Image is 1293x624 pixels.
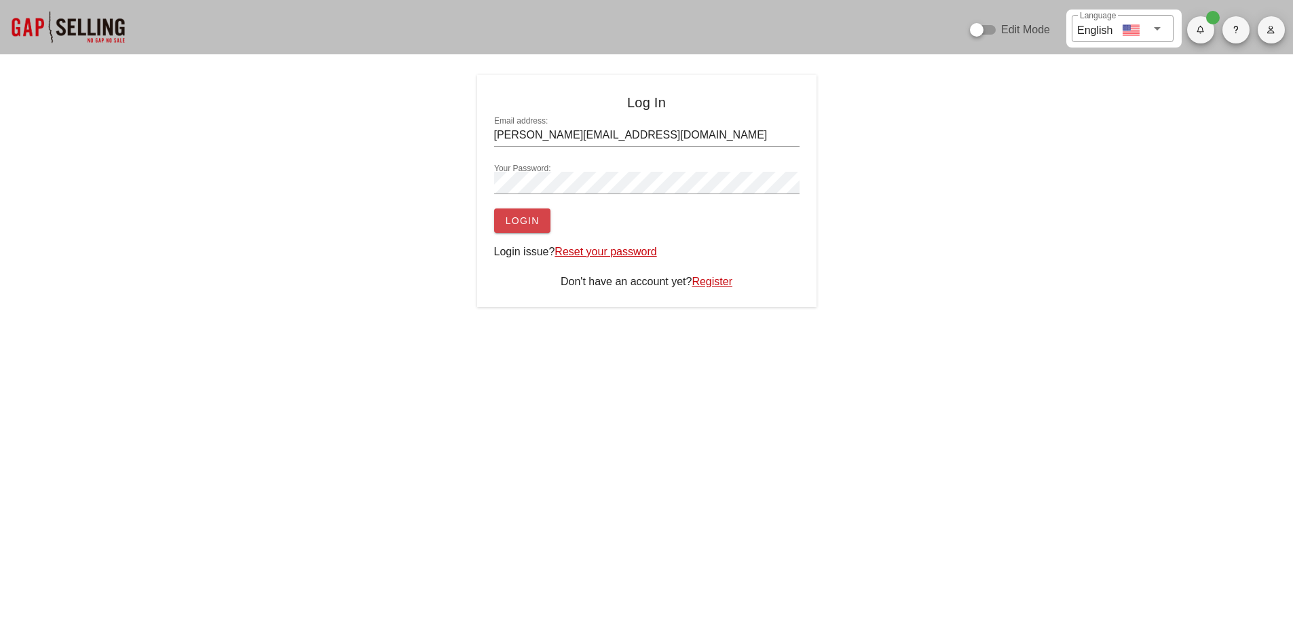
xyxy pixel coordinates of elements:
[494,274,800,290] div: Don't have an account yet?
[135,86,146,96] img: tab_keywords_by_traffic_grey.svg
[555,246,656,257] a: Reset your password
[38,22,67,33] div: v 4.0.25
[494,92,800,113] h4: Log In
[37,86,48,96] img: tab_domain_overview_orange.svg
[494,244,800,260] div: Login issue?
[22,35,33,46] img: website_grey.svg
[494,116,548,126] label: Email address:
[150,87,229,96] div: Keywords by Traffic
[1001,23,1050,37] label: Edit Mode
[494,164,551,174] label: Your Password:
[35,35,149,46] div: Domain: [DOMAIN_NAME]
[52,87,121,96] div: Domain Overview
[1080,11,1116,21] label: Language
[1206,11,1220,24] span: Badge
[22,22,33,33] img: logo_orange.svg
[505,215,540,226] span: Login
[494,208,550,233] button: Login
[1077,19,1112,39] div: English
[1072,15,1174,42] div: LanguageEnglish
[692,276,732,287] a: Register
